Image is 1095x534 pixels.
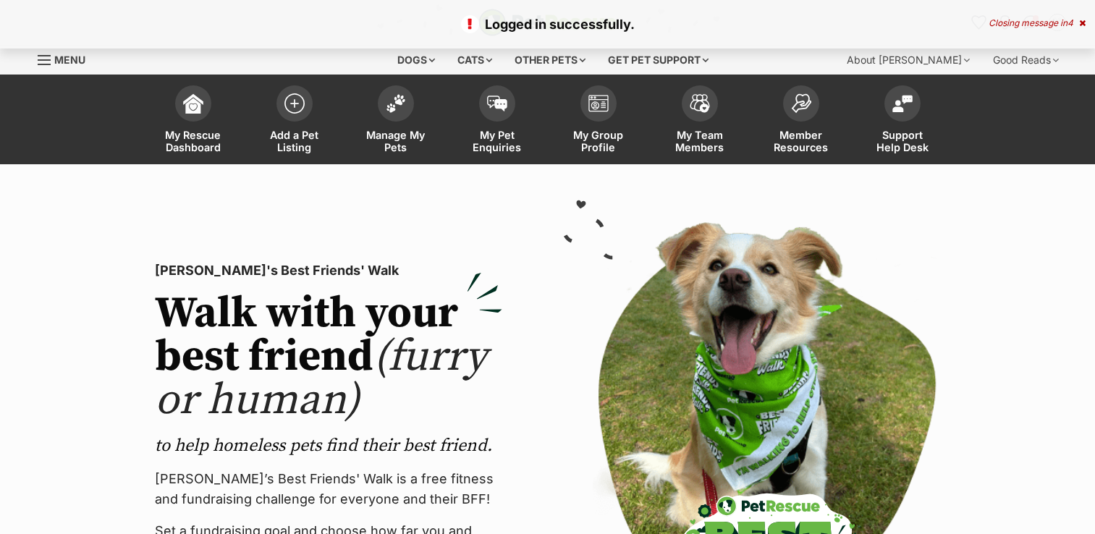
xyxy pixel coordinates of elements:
a: My Rescue Dashboard [143,78,244,164]
img: member-resources-icon-8e73f808a243e03378d46382f2149f9095a855e16c252ad45f914b54edf8863c.svg [791,93,811,113]
a: Menu [38,46,96,72]
a: Add a Pet Listing [244,78,345,164]
a: My Group Profile [548,78,649,164]
a: Manage My Pets [345,78,447,164]
div: Other pets [504,46,596,75]
div: Good Reads [983,46,1069,75]
span: Menu [54,54,85,66]
a: Support Help Desk [852,78,953,164]
img: help-desk-icon-fdf02630f3aa405de69fd3d07c3f3aa587a6932b1a1747fa1d2bba05be0121f9.svg [892,95,913,112]
span: My Group Profile [566,129,631,153]
div: About [PERSON_NAME] [837,46,980,75]
span: Member Resources [769,129,834,153]
span: My Team Members [667,129,732,153]
img: group-profile-icon-3fa3cf56718a62981997c0bc7e787c4b2cf8bcc04b72c1350f741eb67cf2f40e.svg [588,95,609,112]
a: Member Resources [751,78,852,164]
div: Get pet support [598,46,719,75]
img: manage-my-pets-icon-02211641906a0b7f246fdf0571729dbe1e7629f14944591b6c1af311fb30b64b.svg [386,94,406,113]
a: My Pet Enquiries [447,78,548,164]
p: [PERSON_NAME]’s Best Friends' Walk is a free fitness and fundraising challenge for everyone and t... [155,469,502,509]
img: add-pet-listing-icon-0afa8454b4691262ce3f59096e99ab1cd57d4a30225e0717b998d2c9b9846f56.svg [284,93,305,114]
a: My Team Members [649,78,751,164]
p: [PERSON_NAME]'s Best Friends' Walk [155,260,502,281]
img: dashboard-icon-eb2f2d2d3e046f16d808141f083e7271f6b2e854fb5c12c21221c1fb7104beca.svg [183,93,203,114]
span: (furry or human) [155,330,487,428]
span: Add a Pet Listing [262,129,327,153]
span: My Rescue Dashboard [161,129,226,153]
p: to help homeless pets find their best friend. [155,434,502,457]
img: team-members-icon-5396bd8760b3fe7c0b43da4ab00e1e3bb1a5d9ba89233759b79545d2d3fc5d0d.svg [690,94,710,113]
span: Manage My Pets [363,129,428,153]
span: Support Help Desk [870,129,935,153]
img: pet-enquiries-icon-7e3ad2cf08bfb03b45e93fb7055b45f3efa6380592205ae92323e6603595dc1f.svg [487,96,507,111]
h2: Walk with your best friend [155,292,502,423]
div: Cats [447,46,502,75]
div: Dogs [387,46,445,75]
span: My Pet Enquiries [465,129,530,153]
